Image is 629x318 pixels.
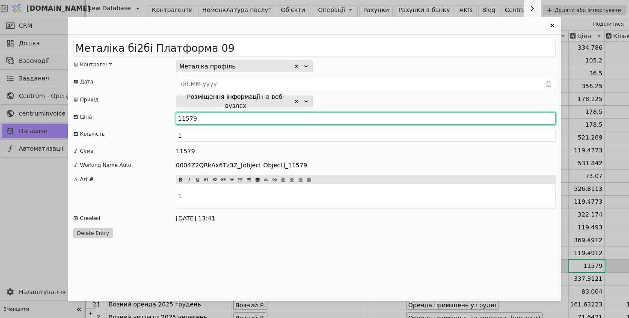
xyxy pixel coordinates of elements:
[80,214,101,223] div: Created
[68,17,561,301] div: Entry Card
[80,60,112,69] div: Контрагент
[80,161,131,169] div: Working Name Auto
[80,77,93,86] div: Дата
[80,130,105,138] div: Кількість
[80,147,94,155] div: Сума
[176,161,307,170] div: 0004Z2QRkAx6Tz3Z_[object Object]_11579
[179,62,235,71] div: Металіка профіль
[546,81,552,87] svg: calender simple
[179,92,292,110] div: Розміщення інформації на веб-вузлах
[176,147,195,156] div: 11579
[80,113,92,121] div: Ціна
[178,193,182,199] span: 1
[73,228,113,238] button: Delete Entry
[80,95,98,104] div: Прихід
[80,175,94,184] div: Art #
[176,78,542,90] input: dd.MM.yyyy
[176,214,215,223] div: [DATE] 13:41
